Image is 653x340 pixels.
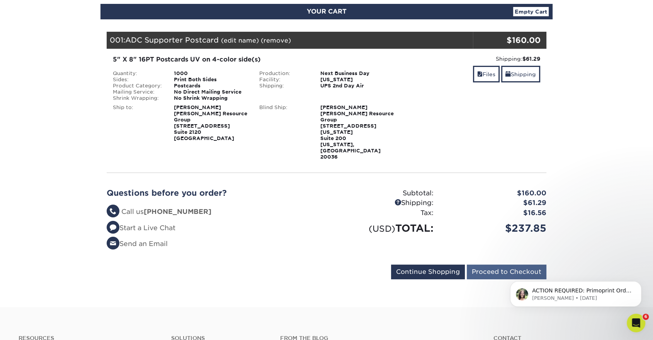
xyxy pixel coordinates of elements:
[369,224,395,234] small: (USD)
[113,55,394,64] div: 5" X 8" 16PT Postcards UV on 4-color side(s)
[513,7,549,16] a: Empty Cart
[253,83,315,89] div: Shipping:
[174,104,247,141] strong: [PERSON_NAME] [PERSON_NAME] Resource Group [STREET_ADDRESS] Suite 2120 [GEOGRAPHIC_DATA]
[391,265,465,279] input: Continue Shopping
[107,207,321,217] li: Call us
[144,208,211,215] strong: [PHONE_NUMBER]
[107,32,473,49] div: 001:
[439,208,552,218] div: $16.56
[326,188,439,198] div: Subtotal:
[168,89,253,95] div: No Direct Mailing Service
[405,55,540,63] div: Shipping:
[326,221,439,236] div: TOTAL:
[473,66,500,82] a: Files
[320,104,393,160] strong: [PERSON_NAME] [PERSON_NAME] Resource Group [STREET_ADDRESS][US_STATE] Suite 200 [US_STATE], [GEOG...
[107,83,168,89] div: Product Category:
[107,188,321,198] h2: Questions before you order?
[314,70,400,77] div: Next Business Day
[107,240,168,248] a: Send an Email
[253,104,315,160] div: Blind Ship:
[477,71,483,77] span: files
[326,198,439,208] div: Shipping:
[168,95,253,101] div: No Shrink Wrapping
[314,83,400,89] div: UPS 2nd Day Air
[439,198,552,208] div: $61.29
[473,34,541,46] div: $160.00
[107,224,175,232] a: Start a Live Chat
[522,56,540,62] strong: $61.29
[125,36,219,44] span: ADC Supporter Postcard
[326,208,439,218] div: Tax:
[643,314,649,320] span: 6
[168,77,253,83] div: Print Both Sides
[107,95,168,101] div: Shrink Wrapping:
[168,83,253,89] div: Postcards
[107,70,168,77] div: Quantity:
[107,104,168,142] div: Ship to:
[439,188,552,198] div: $160.00
[253,77,315,83] div: Facility:
[107,89,168,95] div: Mailing Service:
[505,71,511,77] span: shipping
[467,265,546,279] input: Proceed to Checkout
[2,316,66,337] iframe: Google Customer Reviews
[261,37,291,44] a: (remove)
[498,265,653,319] iframe: Intercom notifications message
[221,37,259,44] a: (edit name)
[107,77,168,83] div: Sides:
[501,66,540,82] a: Shipping
[627,314,645,332] iframe: Intercom live chat
[168,70,253,77] div: 1000
[253,70,315,77] div: Production:
[307,8,347,15] span: YOUR CART
[439,221,552,236] div: $237.85
[314,77,400,83] div: [US_STATE]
